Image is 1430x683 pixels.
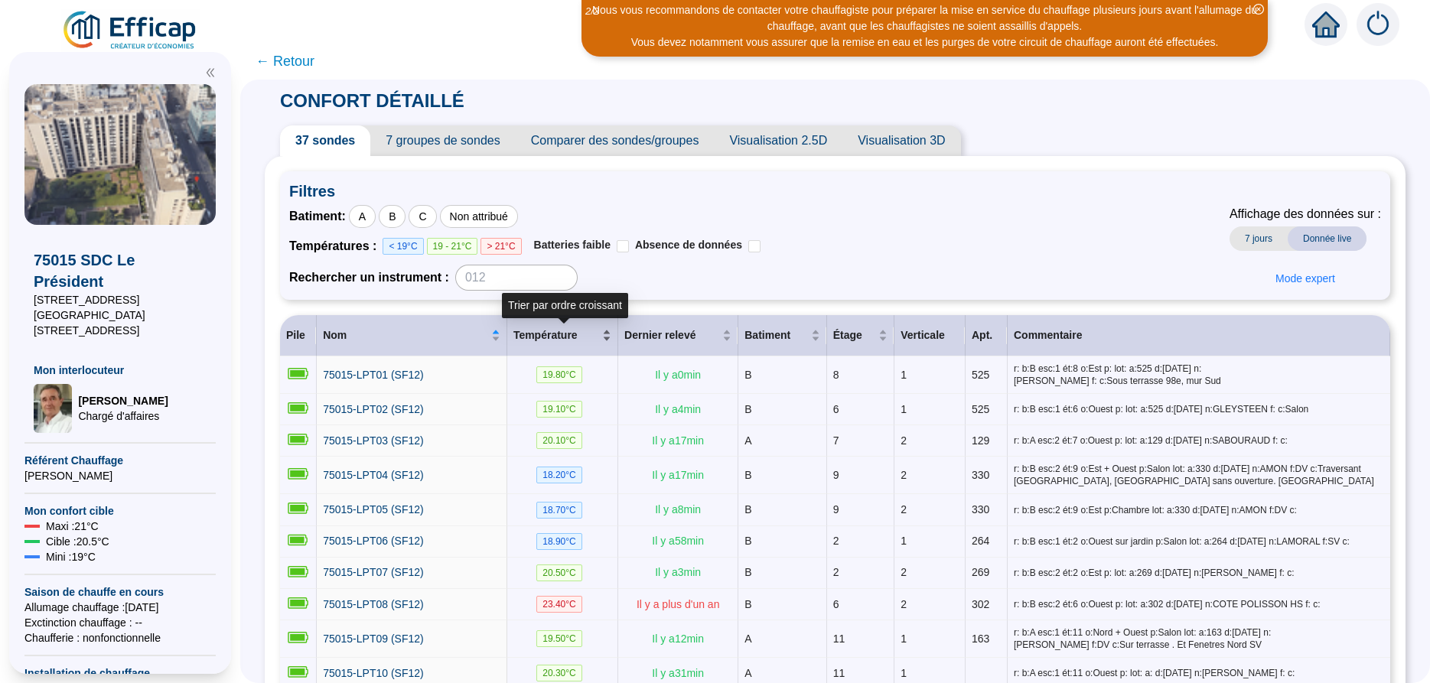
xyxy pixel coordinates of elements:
span: Dernier relevé [624,327,719,343]
span: Mon confort cible [24,503,216,519]
span: 19.80 °C [536,366,582,383]
a: 75015-LPT10 (SF12) [323,665,424,681]
span: 330 [972,469,989,481]
img: efficap energie logo [61,9,200,52]
span: 19.50 °C [536,630,582,647]
span: 129 [972,434,989,447]
a: 75015-LPT06 (SF12) [323,533,424,549]
span: Batteries faible [534,239,611,251]
span: 20.50 °C [536,564,582,581]
span: home [1312,11,1340,38]
span: 1 [901,633,907,645]
img: Chargé d'affaires [34,384,72,433]
input: 012 [455,265,578,291]
span: [PERSON_NAME] [78,393,168,408]
div: Vous devez notamment vous assurer que la remise en eau et les purges de votre circuit de chauffag... [584,34,1266,50]
span: Installation de chauffage [24,665,216,681]
a: 75015-LPT08 (SF12) [323,597,424,613]
span: 264 [972,535,989,547]
span: 75015-LPT02 (SF12) [323,403,424,415]
span: Allumage chauffage : [DATE] [24,600,216,615]
span: r: b:B esc:1 ét:6 o:Ouest p: lot: a:525 d:[DATE] n:GLEYSTEEN f: c:Salon [1014,403,1384,415]
span: close-circle [1253,4,1264,15]
span: Il y a 3 min [655,566,701,578]
span: Température [513,327,599,343]
span: Filtres [289,181,1381,202]
span: Maxi : 21 °C [46,519,99,534]
span: 20.30 °C [536,665,582,681]
span: < 19°C [383,238,423,255]
img: alerts [1357,3,1399,46]
span: 75015-LPT06 (SF12) [323,535,424,547]
span: 2 [901,566,907,578]
span: 75015-LPT09 (SF12) [323,633,424,645]
span: B [744,469,751,481]
a: 75015-LPT02 (SF12) [323,402,424,418]
span: Il y a 4 min [655,403,701,415]
span: 75015-LPT08 (SF12) [323,598,424,610]
span: 2 [833,566,839,578]
span: 9 [833,503,839,516]
span: r: b:A esc:2 ét:7 o:Ouest p: lot: a:129 d:[DATE] n:SABOURAUD f: c: [1014,434,1384,447]
span: Il y a plus d'un an [637,598,720,610]
span: 2 [833,535,839,547]
span: 6 [833,403,839,415]
span: Comparer des sondes/groupes [516,125,715,156]
span: r: b:A esc:1 ét:11 o:Ouest p: lot: a: d:[DATE] n:[PERSON_NAME] f: c: [1014,667,1384,679]
span: B [744,566,751,578]
span: A [744,633,751,645]
th: Nom [317,315,507,356]
a: 75015-LPT05 (SF12) [323,502,424,518]
span: ← Retour [256,50,314,72]
span: 2 [901,503,907,516]
span: 23.40 °C [536,596,582,613]
span: A [744,667,751,679]
div: Trier par ordre croissant [502,293,628,318]
a: 75015-LPT01 (SF12) [323,367,424,383]
span: Il y a 58 min [652,535,704,547]
a: 75015-LPT09 (SF12) [323,631,424,647]
span: 6 [833,598,839,610]
span: Il y a 17 min [652,469,704,481]
span: r: b:A esc:1 ét:11 o:Nord + Ouest p:Salon lot: a:163 d:[DATE] n:[PERSON_NAME] f:DV c:Sur terrasse... [1014,626,1384,651]
span: r: b:B esc:2 ét:9 o:Est + Ouest p:Salon lot: a:330 d:[DATE] n:AMON f:DV c:Traversant [GEOGRAPHIC_... [1014,463,1384,487]
span: 11 [833,667,845,679]
span: 75015 SDC Le Président [34,249,207,292]
span: 37 sondes [280,125,370,156]
span: 19.10 °C [536,401,582,418]
span: B [744,598,751,610]
span: Températures : [289,237,383,255]
span: 7 [833,434,839,447]
span: 269 [972,566,989,578]
i: 2 / 2 [585,5,599,17]
span: 1 [901,403,907,415]
span: Absence de données [635,239,742,251]
span: A [744,434,751,447]
a: 75015-LPT07 (SF12) [323,564,424,581]
span: Visualisation 2.5D [714,125,842,156]
span: 2 [901,434,907,447]
span: Mode expert [1275,271,1335,287]
th: Verticale [894,315,966,356]
span: > 21°C [480,238,521,255]
span: Cible : 20.5 °C [46,534,109,549]
span: 18.70 °C [536,502,582,519]
a: 75015-LPT04 (SF12) [323,467,424,483]
span: 7 groupes de sondes [370,125,515,156]
span: [PERSON_NAME] [24,468,216,483]
span: 525 [972,369,989,381]
div: C [409,205,436,228]
span: 75015-LPT05 (SF12) [323,503,424,516]
span: B [744,403,751,415]
span: 8 [833,369,839,381]
span: Rechercher un instrument : [289,268,449,287]
div: B [379,205,406,228]
span: 525 [972,403,989,415]
span: Affichage des données sur : [1230,205,1381,223]
span: r: b:B esc:2 ét:2 o:Est p: lot: a:269 d:[DATE] n:[PERSON_NAME] f: c: [1014,567,1384,579]
th: Commentaire [1008,315,1390,356]
span: double-left [205,67,216,78]
span: Il y a 12 min [652,633,704,645]
span: Il y a 31 min [652,667,704,679]
span: 1 [901,535,907,547]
